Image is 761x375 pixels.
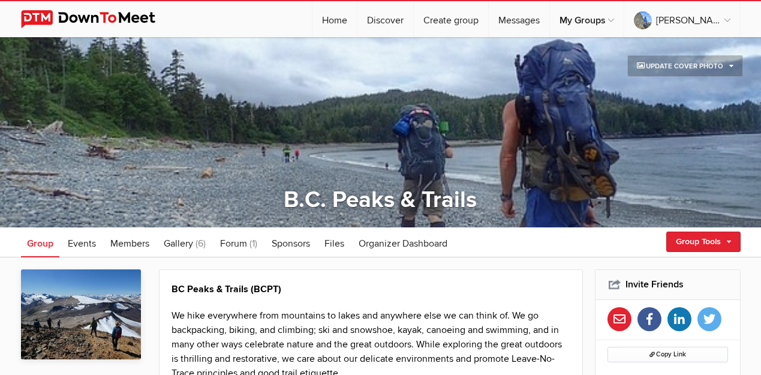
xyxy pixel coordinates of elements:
[353,227,453,257] a: Organizer Dashboard
[357,1,413,37] a: Discover
[666,232,741,252] a: Group Tools
[21,227,59,257] a: Group
[324,238,344,250] span: Files
[627,55,743,77] a: Update Cover Photo
[318,227,350,257] a: Files
[62,227,102,257] a: Events
[104,227,155,257] a: Members
[607,347,728,362] button: Copy Link
[489,1,549,37] a: Messages
[249,238,257,250] span: (1)
[220,238,247,250] span: Forum
[172,283,281,295] strong: BC Peaks & Trails (BCPT)
[266,227,316,257] a: Sponsors
[214,227,263,257] a: Forum (1)
[312,1,357,37] a: Home
[21,269,141,359] img: B.C. Peaks & Trails
[649,350,686,358] span: Copy Link
[624,1,740,37] a: [PERSON_NAME]
[68,238,96,250] span: Events
[164,238,193,250] span: Gallery
[158,227,212,257] a: Gallery (6)
[195,238,206,250] span: (6)
[359,238,447,250] span: Organizer Dashboard
[21,10,174,28] img: DownToMeet
[27,238,53,250] span: Group
[414,1,488,37] a: Create group
[110,238,149,250] span: Members
[550,1,624,37] a: My Groups
[607,270,728,299] h2: Invite Friends
[272,238,310,250] span: Sponsors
